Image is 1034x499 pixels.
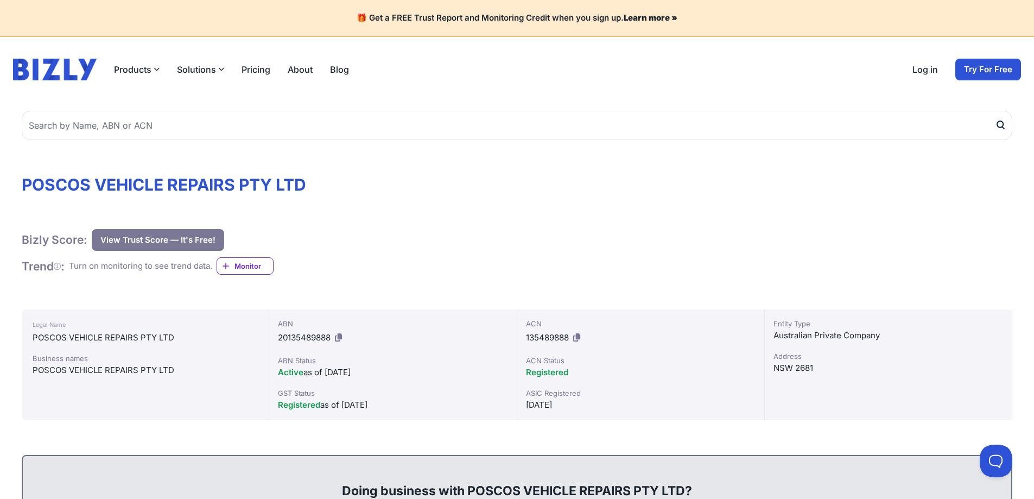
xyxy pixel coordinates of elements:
div: ABN Status [278,355,508,366]
a: Monitor [217,257,274,275]
div: as of [DATE] [278,366,508,379]
input: Search by Name, ABN or ACN [22,111,1012,140]
div: GST Status [278,388,508,399]
div: ASIC Registered [526,388,756,399]
span: 20135489888 [278,332,331,343]
span: Active [278,367,303,377]
div: Entity Type [773,318,1003,329]
span: Registered [278,400,320,410]
button: View Trust Score — It's Free! [92,229,224,251]
a: Blog [330,63,349,76]
a: Pricing [242,63,270,76]
div: ABN [278,318,508,329]
a: Learn more » [624,12,677,23]
h1: Bizly Score: [22,232,87,247]
div: ACN Status [526,355,756,366]
a: Try For Free [955,59,1021,80]
a: Log in [912,63,938,76]
span: Registered [526,367,568,377]
h1: Trend : [22,259,65,274]
span: Monitor [234,261,273,271]
div: as of [DATE] [278,399,508,412]
button: Products [114,63,160,76]
h4: 🎁 Get a FREE Trust Report and Monitoring Credit when you sign up. [13,13,1021,23]
div: POSCOS VEHICLE REPAIRS PTY LTD [33,331,258,344]
div: POSCOS VEHICLE REPAIRS PTY LTD [33,364,258,377]
div: Turn on monitoring to see trend data. [69,260,212,273]
h1: POSCOS VEHICLE REPAIRS PTY LTD [22,175,1012,194]
a: About [288,63,313,76]
span: 135489888 [526,332,569,343]
div: NSW 2681 [773,362,1003,375]
div: Australian Private Company [773,329,1003,342]
div: [DATE] [526,399,756,412]
div: Business names [33,353,258,364]
div: Legal Name [33,318,258,331]
iframe: Toggle Customer Support [980,445,1012,477]
div: ACN [526,318,756,329]
div: Address [773,351,1003,362]
button: Solutions [177,63,224,76]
